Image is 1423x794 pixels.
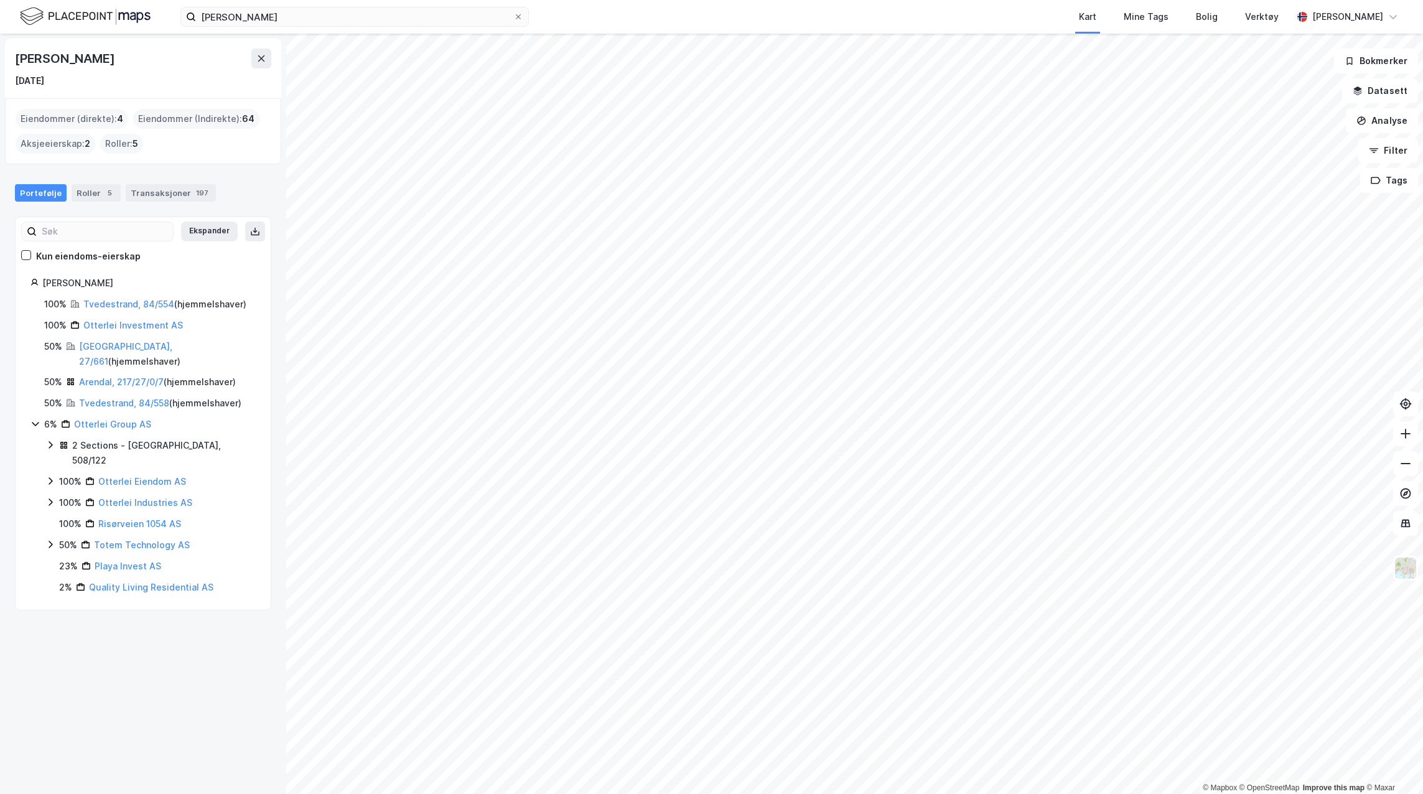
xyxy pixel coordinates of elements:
input: Søk [37,222,173,241]
img: Z [1394,556,1417,580]
div: 100% [44,318,67,333]
div: 2% [59,580,72,595]
button: Ekspander [181,222,238,241]
div: [DATE] [15,73,44,88]
a: Arendal, 217/27/0/7 [79,376,164,387]
a: Tvedestrand, 84/558 [79,398,169,408]
div: [PERSON_NAME] [15,49,117,68]
div: Aksjeeierskap : [16,134,95,154]
div: 50% [59,538,77,553]
button: Analyse [1346,108,1418,133]
div: Eiendommer (direkte) : [16,109,128,129]
div: Kart [1079,9,1096,24]
div: 50% [44,396,62,411]
a: Improve this map [1303,783,1365,792]
a: Otterlei Group AS [74,419,151,429]
div: Roller : [100,134,143,154]
a: Totem Technology AS [94,539,190,550]
div: ( hjemmelshaver ) [79,339,256,369]
div: ( hjemmelshaver ) [79,396,241,411]
a: OpenStreetMap [1239,783,1300,792]
div: 23% [59,559,78,574]
div: 100% [59,516,82,531]
div: 50% [44,375,62,390]
a: Mapbox [1203,783,1237,792]
a: Playa Invest AS [95,561,161,571]
button: Bokmerker [1334,49,1418,73]
div: Verktøy [1245,9,1279,24]
span: 4 [117,111,123,126]
button: Filter [1358,138,1418,163]
div: 6% [44,417,57,432]
div: [PERSON_NAME] [42,276,256,291]
div: Mine Tags [1124,9,1169,24]
iframe: Chat Widget [1361,734,1423,794]
div: 5 [103,187,116,199]
a: Otterlei Investment AS [83,320,183,330]
div: Roller [72,184,121,202]
div: ( hjemmelshaver ) [83,297,246,312]
div: 50% [44,339,62,354]
a: Otterlei Eiendom AS [98,476,186,487]
div: ( hjemmelshaver ) [79,375,236,390]
div: 100% [59,474,82,489]
div: 197 [194,187,211,199]
div: Portefølje [15,184,67,202]
div: 100% [59,495,82,510]
a: Risørveien 1054 AS [98,518,181,529]
span: 64 [242,111,254,126]
div: Kun eiendoms-eierskap [36,249,141,264]
div: Eiendommer (Indirekte) : [133,109,259,129]
div: Transaksjoner [126,184,216,202]
div: 2 Sections - [GEOGRAPHIC_DATA], 508/122 [72,438,256,468]
input: Søk på adresse, matrikkel, gårdeiere, leietakere eller personer [196,7,513,26]
a: Otterlei Industries AS [98,497,192,508]
div: [PERSON_NAME] [1312,9,1383,24]
div: Bolig [1196,9,1218,24]
span: 5 [133,136,138,151]
a: Quality Living Residential AS [89,582,213,592]
a: Tvedestrand, 84/554 [83,299,174,309]
button: Datasett [1342,78,1418,103]
span: 2 [85,136,90,151]
a: [GEOGRAPHIC_DATA], 27/661 [79,341,172,367]
button: Tags [1360,168,1418,193]
div: 100% [44,297,67,312]
img: logo.f888ab2527a4732fd821a326f86c7f29.svg [20,6,151,27]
